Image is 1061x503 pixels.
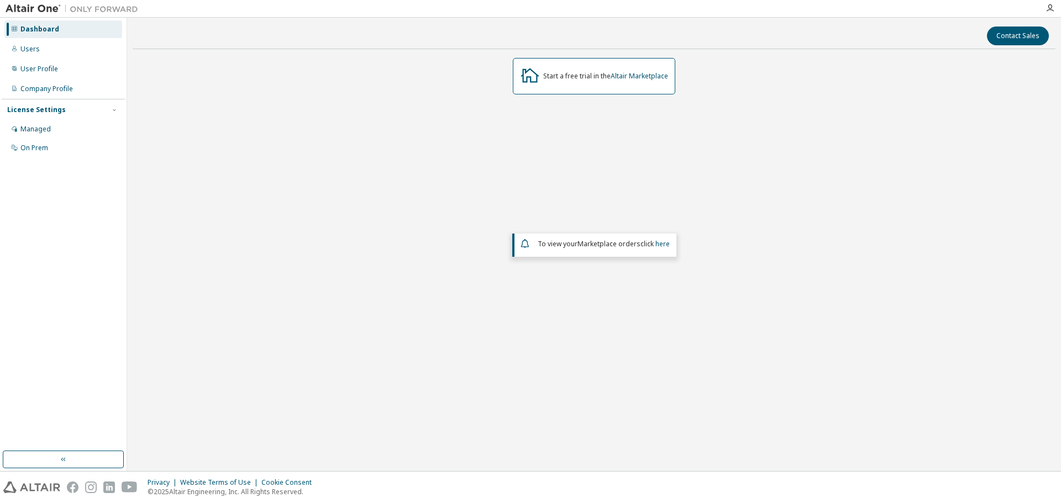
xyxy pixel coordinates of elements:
span: To view your click [538,239,670,248]
img: Altair One [6,3,144,14]
img: altair_logo.svg [3,481,60,493]
div: Company Profile [20,84,73,93]
div: Dashboard [20,25,59,34]
div: Cookie Consent [261,478,318,487]
div: Privacy [148,478,180,487]
div: License Settings [7,105,66,114]
div: User Profile [20,65,58,73]
button: Contact Sales [987,27,1049,45]
div: Managed [20,125,51,134]
img: instagram.svg [85,481,97,493]
a: Altair Marketplace [611,71,668,81]
a: here [655,239,670,248]
div: Start a free trial in the [543,72,668,81]
img: youtube.svg [122,481,138,493]
div: On Prem [20,144,48,152]
img: linkedin.svg [103,481,115,493]
img: facebook.svg [67,481,78,493]
p: © 2025 Altair Engineering, Inc. All Rights Reserved. [148,487,318,496]
div: Users [20,45,40,54]
div: Website Terms of Use [180,478,261,487]
em: Marketplace orders [577,239,640,248]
